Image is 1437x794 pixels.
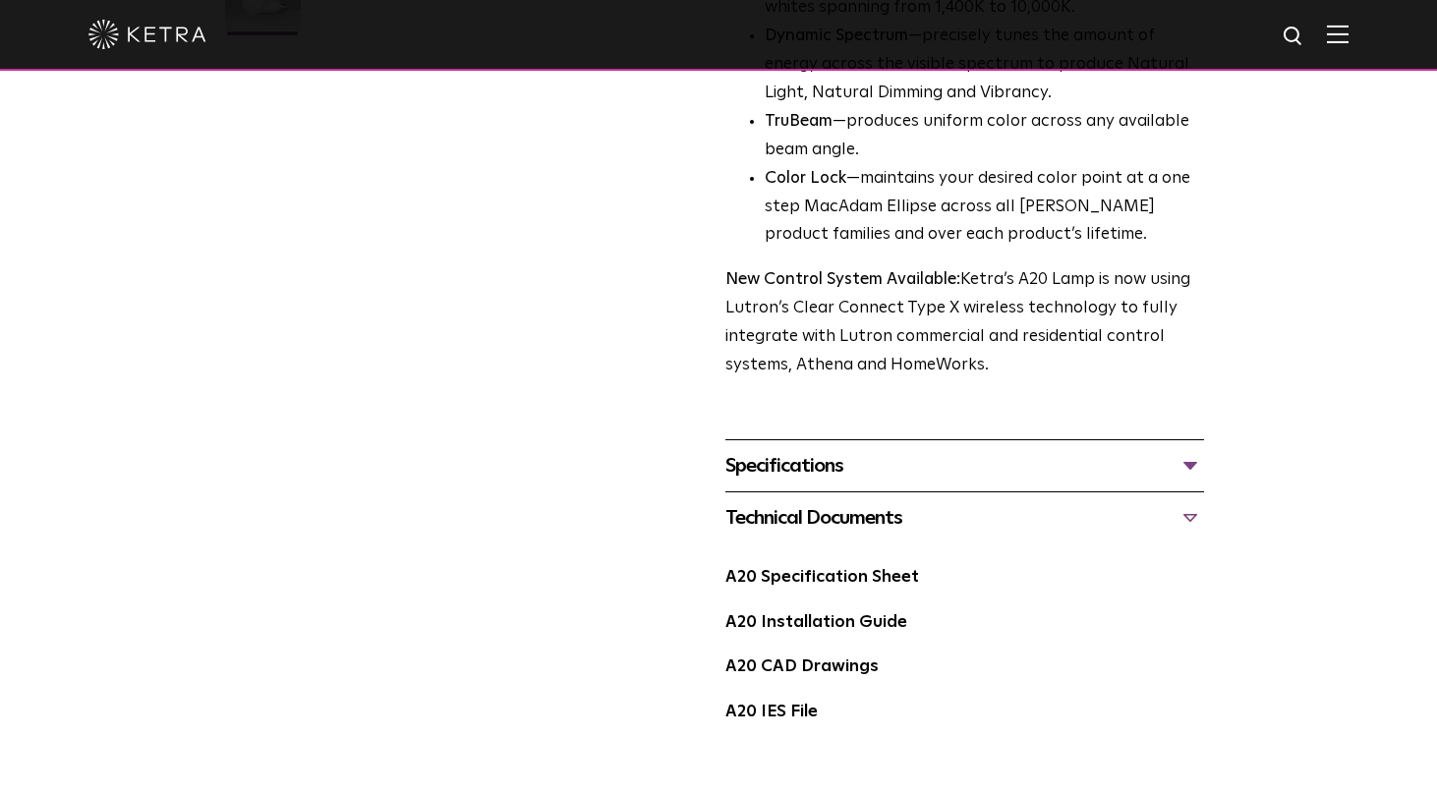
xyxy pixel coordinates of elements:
a: A20 Specification Sheet [725,569,919,586]
li: —produces uniform color across any available beam angle. [765,108,1204,165]
img: Hamburger%20Nav.svg [1327,25,1349,43]
a: A20 Installation Guide [725,614,907,631]
div: Specifications [725,450,1204,482]
img: search icon [1282,25,1306,49]
a: A20 IES File [725,704,818,720]
a: A20 CAD Drawings [725,658,879,675]
p: Ketra’s A20 Lamp is now using Lutron’s Clear Connect Type X wireless technology to fully integrat... [725,266,1204,380]
li: —maintains your desired color point at a one step MacAdam Ellipse across all [PERSON_NAME] produc... [765,165,1204,251]
img: ketra-logo-2019-white [88,20,206,49]
strong: TruBeam [765,113,833,130]
strong: New Control System Available: [725,271,960,288]
strong: Color Lock [765,170,846,187]
div: Technical Documents [725,502,1204,534]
